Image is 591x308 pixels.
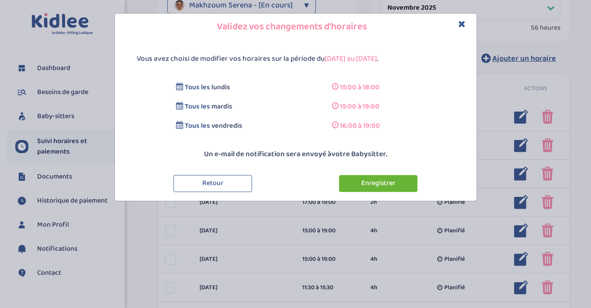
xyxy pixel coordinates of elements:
span: 16:00 à 19:00 [340,120,380,131]
span: Tous les [185,82,210,93]
span: 15:00 à 19:00 [340,101,380,112]
span: 15:00 à 18:00 [340,82,380,93]
button: Enregistrer [339,175,418,192]
span: Vendredis [211,120,242,131]
button: Retour [173,175,252,192]
button: Close [458,19,466,29]
h4: Validez vos changements d’horaires [121,20,470,34]
p: Vous avez choisi de modifier vos horaires sur la période du . [137,53,455,65]
span: Mardis [211,101,232,112]
span: votre Babysitter. [332,148,387,160]
p: Un e-mail de notification sera envoyé à [137,149,455,160]
span: Lundis [211,82,230,93]
span: Tous les [185,101,210,112]
span: [DATE] au [DATE] [325,53,377,65]
span: Tous les [185,120,210,131]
